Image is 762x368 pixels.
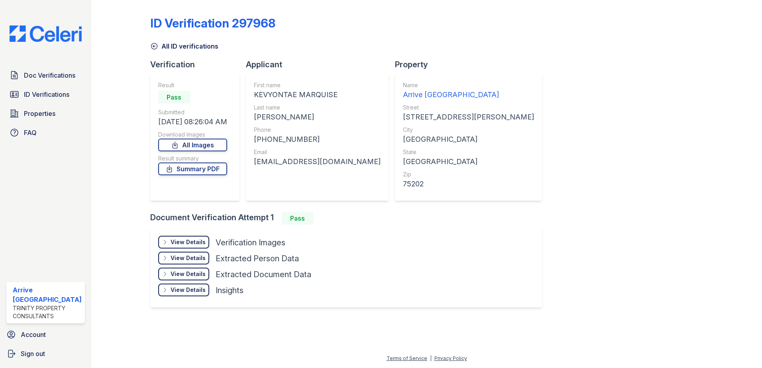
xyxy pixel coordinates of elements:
a: Summary PDF [158,162,227,175]
div: 75202 [403,178,534,190]
div: [GEOGRAPHIC_DATA] [403,156,534,167]
div: Zip [403,170,534,178]
div: ID Verification 297968 [150,16,275,30]
a: All Images [158,139,227,151]
div: Verification Images [216,237,285,248]
div: [STREET_ADDRESS][PERSON_NAME] [403,112,534,123]
div: View Details [171,254,206,262]
span: Account [21,330,46,339]
div: View Details [171,238,206,246]
a: Doc Verifications [6,67,85,83]
div: Insights [216,285,244,296]
a: Properties [6,106,85,121]
div: [GEOGRAPHIC_DATA] [403,134,534,145]
div: Submitted [158,108,227,116]
span: Properties [24,109,55,118]
div: [PERSON_NAME] [254,112,381,123]
div: [DATE] 08:26:04 AM [158,116,227,127]
div: [EMAIL_ADDRESS][DOMAIN_NAME] [254,156,381,167]
div: Street [403,104,534,112]
div: Pass [158,91,190,104]
div: Trinity Property Consultants [13,304,82,320]
div: Last name [254,104,381,112]
span: ID Verifications [24,90,69,99]
div: Name [403,81,534,89]
img: CE_Logo_Blue-a8612792a0a2168367f1c8372b55b34899dd931a85d93a1a3d3e32e68fde9ad4.png [3,25,88,42]
div: | [430,355,432,361]
div: City [403,126,534,134]
a: All ID verifications [150,41,218,51]
a: ID Verifications [6,86,85,102]
div: Result [158,81,227,89]
a: Name Arrive [GEOGRAPHIC_DATA] [403,81,534,100]
div: [PHONE_NUMBER] [254,134,381,145]
div: Arrive [GEOGRAPHIC_DATA] [13,285,82,304]
div: View Details [171,270,206,278]
span: Sign out [21,349,45,358]
div: KEVYONTAE MARQUISE [254,89,381,100]
div: Applicant [246,59,395,70]
a: Sign out [3,346,88,362]
iframe: chat widget [729,336,754,360]
a: Privacy Policy [434,355,467,361]
div: First name [254,81,381,89]
span: FAQ [24,128,37,137]
a: Account [3,327,88,343]
div: Extracted Person Data [216,253,299,264]
div: Result summary [158,155,227,162]
div: Verification [150,59,246,70]
div: Pass [282,212,314,225]
a: Terms of Service [387,355,427,361]
div: Property [395,59,548,70]
div: Phone [254,126,381,134]
div: Email [254,148,381,156]
div: Document Verification Attempt 1 [150,212,548,225]
div: View Details [171,286,206,294]
div: State [403,148,534,156]
span: Doc Verifications [24,70,75,80]
div: Extracted Document Data [216,269,311,280]
a: FAQ [6,125,85,141]
div: Download Images [158,131,227,139]
div: Arrive [GEOGRAPHIC_DATA] [403,89,534,100]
